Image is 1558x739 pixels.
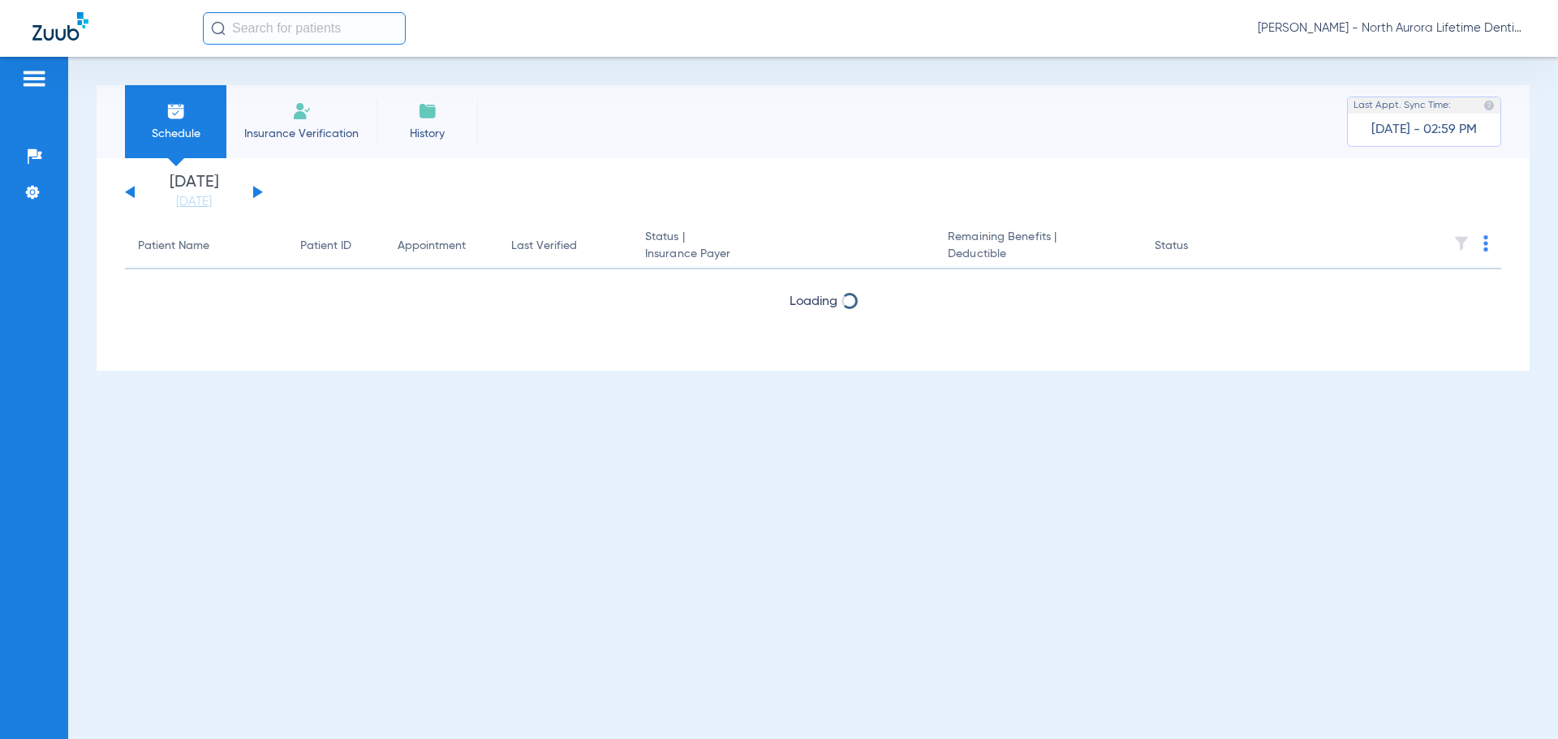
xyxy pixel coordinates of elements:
[32,12,88,41] img: Zuub Logo
[645,246,922,263] span: Insurance Payer
[239,126,364,142] span: Insurance Verification
[511,238,619,255] div: Last Verified
[21,69,47,88] img: hamburger-icon
[632,224,935,269] th: Status |
[203,12,406,45] input: Search for patients
[292,101,312,121] img: Manual Insurance Verification
[138,238,209,255] div: Patient Name
[398,238,485,255] div: Appointment
[300,238,372,255] div: Patient ID
[1483,235,1488,251] img: group-dot-blue.svg
[389,126,466,142] span: History
[211,21,226,36] img: Search Icon
[1142,224,1251,269] th: Status
[398,238,466,255] div: Appointment
[935,224,1141,269] th: Remaining Benefits |
[137,126,214,142] span: Schedule
[790,295,837,308] span: Loading
[948,246,1128,263] span: Deductible
[1258,20,1526,37] span: [PERSON_NAME] - North Aurora Lifetime Dentistry
[300,238,351,255] div: Patient ID
[145,194,243,210] a: [DATE]
[418,101,437,121] img: History
[511,238,577,255] div: Last Verified
[166,101,186,121] img: Schedule
[138,238,274,255] div: Patient Name
[1371,122,1477,138] span: [DATE] - 02:59 PM
[1453,235,1470,251] img: filter.svg
[145,174,243,210] li: [DATE]
[1483,100,1495,111] img: last sync help info
[1354,97,1451,114] span: Last Appt. Sync Time:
